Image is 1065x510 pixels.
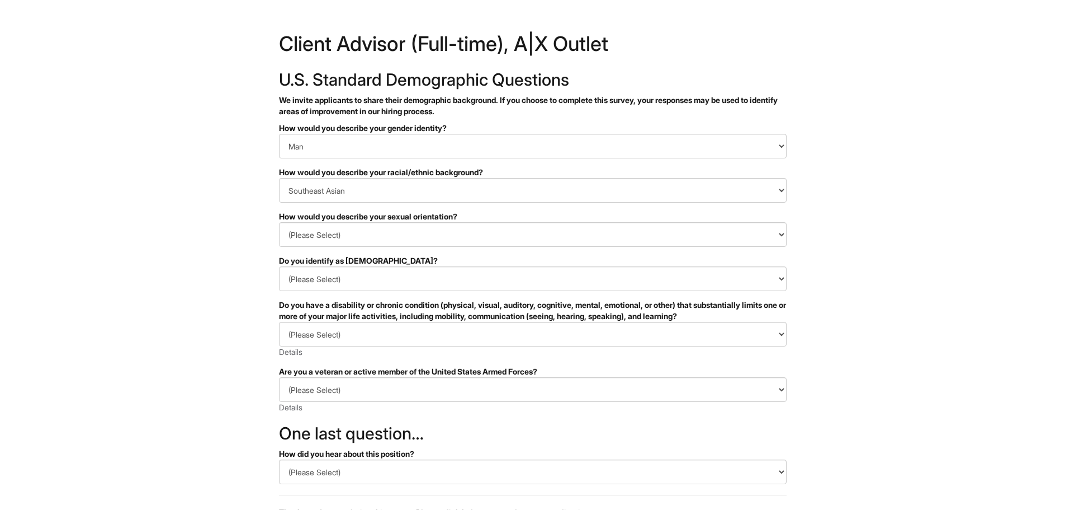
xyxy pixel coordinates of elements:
[279,95,787,117] p: We invite applicants to share their demographic background. If you choose to complete this survey...
[279,448,787,460] div: How did you hear about this position?
[279,134,787,158] select: How would you describe your gender identity?
[279,424,787,443] h2: One last question…
[279,322,787,347] select: Do you have a disability or chronic condition (physical, visual, auditory, cognitive, mental, emo...
[279,403,302,412] a: Details
[279,460,787,484] select: How did you hear about this position?
[279,300,787,322] div: Do you have a disability or chronic condition (physical, visual, auditory, cognitive, mental, emo...
[279,366,787,377] div: Are you a veteran or active member of the United States Armed Forces?
[279,266,787,291] select: Do you identify as transgender?
[279,211,787,222] div: How would you describe your sexual orientation?
[279,71,787,89] h2: U.S. Standard Demographic Questions
[279,123,787,134] div: How would you describe your gender identity?
[279,178,787,203] select: How would you describe your racial/ethnic background?
[279,377,787,402] select: Are you a veteran or active member of the United States Armed Forces?
[279,222,787,247] select: How would you describe your sexual orientation?
[279,347,302,357] a: Details
[279,167,787,178] div: How would you describe your racial/ethnic background?
[279,34,787,59] h1: Client Advisor (Full-time), A|X Outlet
[279,255,787,266] div: Do you identify as [DEMOGRAPHIC_DATA]?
